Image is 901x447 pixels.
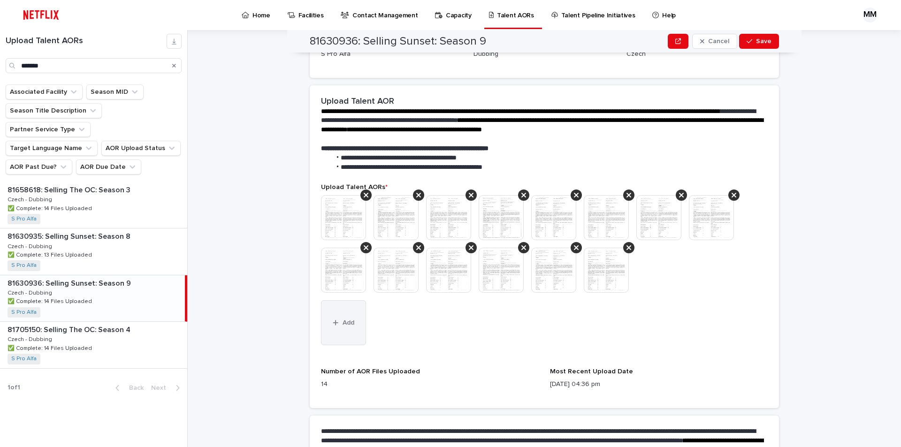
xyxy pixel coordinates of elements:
[76,159,141,174] button: AOR Due Date
[8,296,94,305] p: ✅ Complete: 14 Files Uploaded
[151,385,172,391] span: Next
[11,216,37,222] a: S Pro Alfa
[321,300,366,345] button: Add
[8,288,54,296] p: Czech - Dubbing
[708,38,729,45] span: Cancel
[692,34,737,49] button: Cancel
[550,379,768,389] p: [DATE] 04:36 pm
[8,277,133,288] p: 81630936: Selling Sunset: Season 9
[11,262,37,269] a: S Pro Alfa
[108,384,147,392] button: Back
[626,49,768,59] p: Czech
[321,379,539,389] p: 14
[8,204,94,212] p: ✅ Complete: 14 Files Uploaded
[19,6,63,24] img: ifQbXi3ZQGMSEF7WDB7W
[6,141,98,156] button: Target Language Name
[6,122,91,137] button: Partner Service Type
[123,385,144,391] span: Back
[8,230,132,241] p: 81630935: Selling Sunset: Season 8
[11,309,37,316] a: S Pro Alfa
[8,195,54,203] p: Czech - Dubbing
[8,343,94,352] p: ✅ Complete: 14 Files Uploaded
[321,97,394,107] h2: Upload Talent AOR
[8,242,54,250] p: Czech - Dubbing
[756,38,771,45] span: Save
[8,250,94,258] p: ✅ Complete: 13 Files Uploaded
[473,49,615,59] p: Dubbing
[86,84,144,99] button: Season MID
[101,141,181,156] button: AOR Upload Status
[6,103,102,118] button: Season Title Description
[739,34,779,49] button: Save
[8,184,132,195] p: 81658618: Selling The OC: Season 3
[343,319,354,326] span: Add
[863,8,878,23] div: MM
[550,368,633,375] span: Most Recent Upload Date
[6,159,72,174] button: AOR Past Due?
[321,49,462,59] p: S Pro Alfa
[11,356,37,362] a: S Pro Alfa
[6,84,83,99] button: Associated Facility
[147,384,187,392] button: Next
[8,334,54,343] p: Czech - Dubbing
[321,184,388,190] span: Upload Talent AORs
[321,368,420,375] span: Number of AOR Files Uploaded
[310,35,486,48] h2: 81630936: Selling Sunset: Season 9
[6,58,182,73] input: Search
[6,36,167,46] h1: Upload Talent AORs
[8,324,132,334] p: 81705150: Selling The OC: Season 4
